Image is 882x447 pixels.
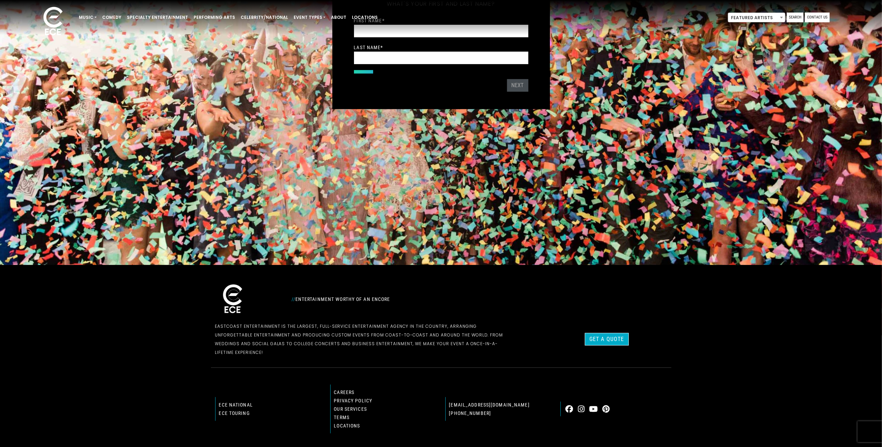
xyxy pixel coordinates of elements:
a: Terms [334,415,350,420]
label: Last Name [354,44,383,51]
a: About [328,12,349,23]
a: Contact Us [805,13,830,22]
span: Featured Artists [728,13,785,22]
span: // [292,296,295,302]
a: Our Services [334,406,367,412]
div: Entertainment Worthy of an Encore [288,294,518,305]
a: Celebrity/National [238,12,291,23]
a: Get a Quote [585,333,628,346]
a: ECE national [219,402,253,408]
a: Careers [334,389,355,395]
a: Privacy Policy [334,398,372,403]
img: ece_new_logo_whitev2-1.png [36,5,70,39]
a: Comedy [99,12,124,23]
a: Search [787,13,804,22]
a: Locations [349,12,380,23]
a: [PHONE_NUMBER] [449,410,491,416]
a: Specialty Entertainment [124,12,191,23]
img: ece_new_logo_whitev2-1.png [215,282,250,316]
span: Featured Artists [728,13,785,23]
p: EastCoast Entertainment is the largest, full-service entertainment agency in the country, arrangi... [215,322,514,357]
a: Music [76,12,99,23]
a: [EMAIL_ADDRESS][DOMAIN_NAME] [449,402,530,408]
a: Performing Arts [191,12,238,23]
a: ECE Touring [219,410,250,416]
a: Event Types [291,12,328,23]
a: Locations [334,423,360,429]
